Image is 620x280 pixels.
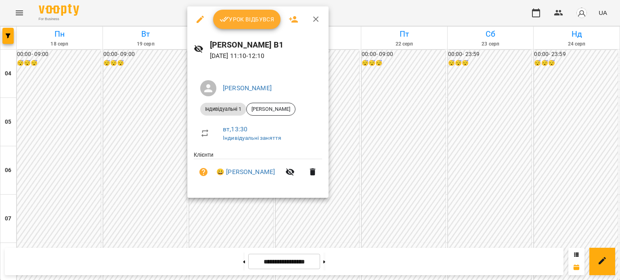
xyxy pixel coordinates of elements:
ul: Клієнти [194,151,322,188]
span: Індивідуальні 1 [200,106,246,113]
p: [DATE] 11:10 - 12:10 [210,51,323,61]
a: 😀 [PERSON_NAME] [216,167,275,177]
span: Урок відбувся [220,15,274,24]
button: Візит ще не сплачено. Додати оплату? [194,162,213,182]
a: [PERSON_NAME] [223,84,272,92]
a: вт , 13:30 [223,125,247,133]
div: [PERSON_NAME] [246,103,295,116]
a: Індивідуальні заняття [223,135,281,141]
span: [PERSON_NAME] [247,106,295,113]
button: Урок відбувся [213,10,281,29]
h6: [PERSON_NAME] В1 [210,39,323,51]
